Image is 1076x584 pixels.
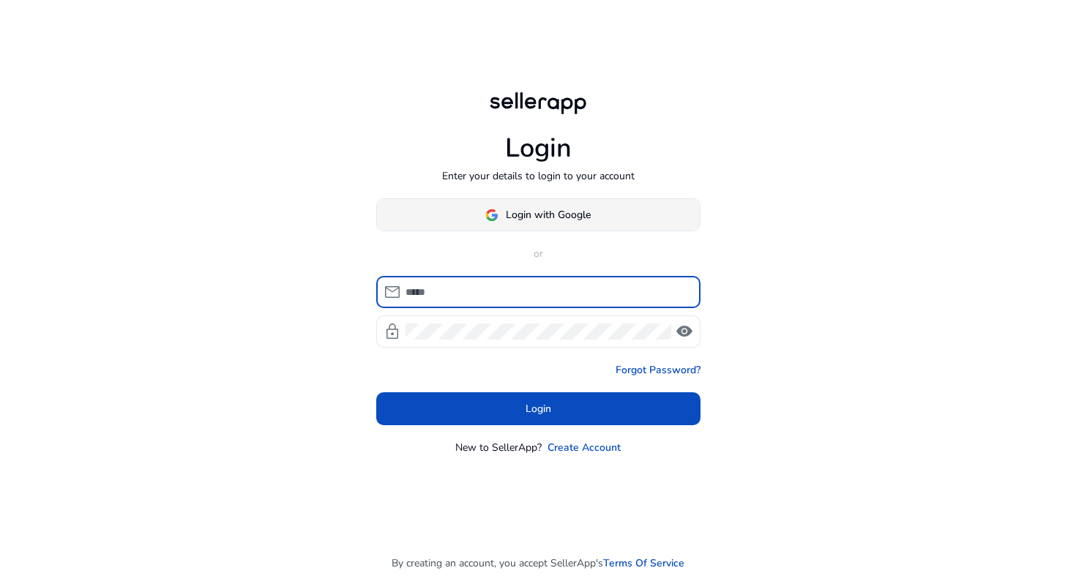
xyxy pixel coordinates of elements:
[384,323,401,340] span: lock
[376,246,700,261] p: or
[676,323,693,340] span: visibility
[616,362,700,378] a: Forgot Password?
[548,440,621,455] a: Create Account
[376,198,700,231] button: Login with Google
[384,283,401,301] span: mail
[376,392,700,425] button: Login
[505,132,572,164] h1: Login
[603,555,684,571] a: Terms Of Service
[455,440,542,455] p: New to SellerApp?
[506,207,591,222] span: Login with Google
[442,168,635,184] p: Enter your details to login to your account
[485,209,498,222] img: google-logo.svg
[526,401,551,416] span: Login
